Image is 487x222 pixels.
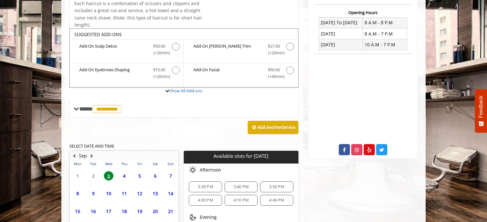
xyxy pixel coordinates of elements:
button: Add AnotherService [248,121,298,134]
td: Select day9 [85,185,101,202]
td: Select day20 [147,202,163,220]
img: afternoon slots [189,166,197,174]
td: 8 A.M - 7 P.M [363,28,407,39]
b: Add-On Scalp Detox [79,43,147,56]
td: Select day10 [101,185,116,202]
b: Add-On Facial [193,66,261,80]
td: Select day5 [132,167,147,185]
span: 5 [135,171,144,180]
td: 8 A.M - 8 P.M [363,17,407,28]
span: 3:30 PM [198,184,213,189]
span: 4:40 PM [269,198,284,203]
span: 3:40 PM [234,184,249,189]
td: Select day16 [85,202,101,220]
span: (+20min ) [264,50,283,56]
img: evening slots [189,213,197,221]
button: Next Month [89,152,94,159]
b: SELECT DATE AND TIME [69,143,114,149]
span: (+40min ) [264,73,283,80]
span: 6 [151,171,160,180]
b: Add-On Eyebrows Shaping [79,66,147,80]
span: 4:10 PM [234,198,249,203]
span: 19 [135,207,144,216]
th: Thu [116,161,132,167]
span: $27.00 [268,43,280,50]
span: 16 [89,207,98,216]
b: Add-On [PERSON_NAME] Trim [193,43,261,56]
span: 12 [135,189,144,198]
span: 9 [89,189,98,198]
td: Select day13 [147,185,163,202]
div: 4:10 PM [225,195,258,206]
span: 18 [120,207,129,216]
a: Show All Add-ons [169,88,202,94]
td: Select day21 [163,202,179,220]
span: 17 [104,207,113,216]
span: 20 [151,207,160,216]
p: Available slots for [DATE] [186,153,296,159]
h3: Opening Hours [314,10,412,15]
span: 4 [120,171,129,180]
span: $50.00 [268,66,280,73]
span: 21 [166,207,175,216]
th: Sun [163,161,179,167]
button: Sep [79,152,87,159]
span: (+20min ) [150,73,169,80]
td: Select day3 [101,167,116,185]
span: Feedback [478,96,484,118]
label: Add-On Eyebrows Shaping [73,66,180,81]
div: 3:50 PM [260,181,293,192]
span: Evening [200,215,217,220]
td: Select day8 [70,185,85,202]
td: Select day6 [147,167,163,185]
span: $15.00 [153,66,165,73]
span: $50.00 [153,43,165,50]
td: Select day19 [132,202,147,220]
div: 4:40 PM [260,195,293,206]
b: Add Another Service [258,124,295,130]
span: 8 [73,189,82,198]
td: 10 A.M - 7 P.M [363,39,407,50]
span: (+20min ) [150,50,169,56]
span: Each haircut is a combination of scissors and clippers and includes a great cut and service, a ho... [74,0,202,28]
span: 3:50 PM [269,184,284,189]
span: 13 [151,189,160,198]
td: Select day18 [116,202,132,220]
div: 4:00 PM [189,195,222,206]
td: [DATE] To [DATE] [319,17,363,28]
td: Select day15 [70,202,85,220]
span: 4:00 PM [198,198,213,203]
div: The Made Man Haircut Add-onS [69,28,298,88]
td: [DATE] [319,39,363,50]
td: Select day17 [101,202,116,220]
span: 11 [120,189,129,198]
td: Select day11 [116,185,132,202]
label: Add-On Facial [187,66,295,81]
span: Afternoon [200,167,221,172]
label: Add-On Beard Trim [187,43,295,58]
div: 3:40 PM [225,181,258,192]
th: Wed [101,161,116,167]
td: [DATE] [319,28,363,39]
td: Select day12 [132,185,147,202]
th: Fri [132,161,147,167]
td: Select day14 [163,185,179,202]
span: 14 [166,189,175,198]
td: Select day7 [163,167,179,185]
label: Add-On Scalp Detox [73,43,180,58]
span: 3 [104,171,113,180]
span: 15 [73,207,82,216]
th: Sat [147,161,163,167]
th: Mon [70,161,85,167]
td: Select day4 [116,167,132,185]
div: 3:30 PM [189,181,222,192]
span: 7 [166,171,175,180]
b: SUGGESTED ADD-ONS [74,31,122,37]
th: Tue [85,161,101,167]
button: Feedback - Show survey [475,89,487,133]
span: 10 [104,189,113,198]
button: Previous Month [71,152,76,159]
